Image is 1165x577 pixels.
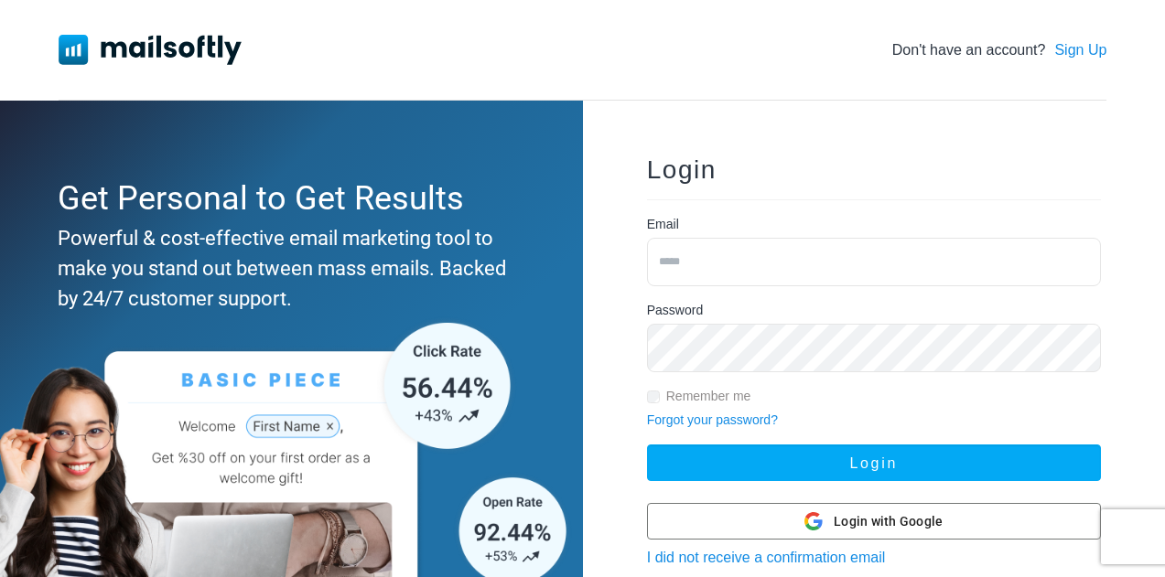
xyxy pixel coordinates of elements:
[834,512,943,531] span: Login with Google
[647,503,1101,540] button: Login with Google
[892,39,1107,61] div: Don't have an account?
[58,174,516,223] div: Get Personal to Get Results
[666,387,751,406] label: Remember me
[1054,39,1106,61] a: Sign Up
[647,444,1101,481] button: Login
[647,550,886,565] a: I did not receive a confirmation email
[647,155,717,184] span: Login
[59,35,242,64] img: Mailsoftly
[647,215,679,234] label: Email
[647,412,778,427] a: Forgot your password?
[647,301,703,320] label: Password
[58,223,516,314] div: Powerful & cost-effective email marketing tool to make you stand out between mass emails. Backed ...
